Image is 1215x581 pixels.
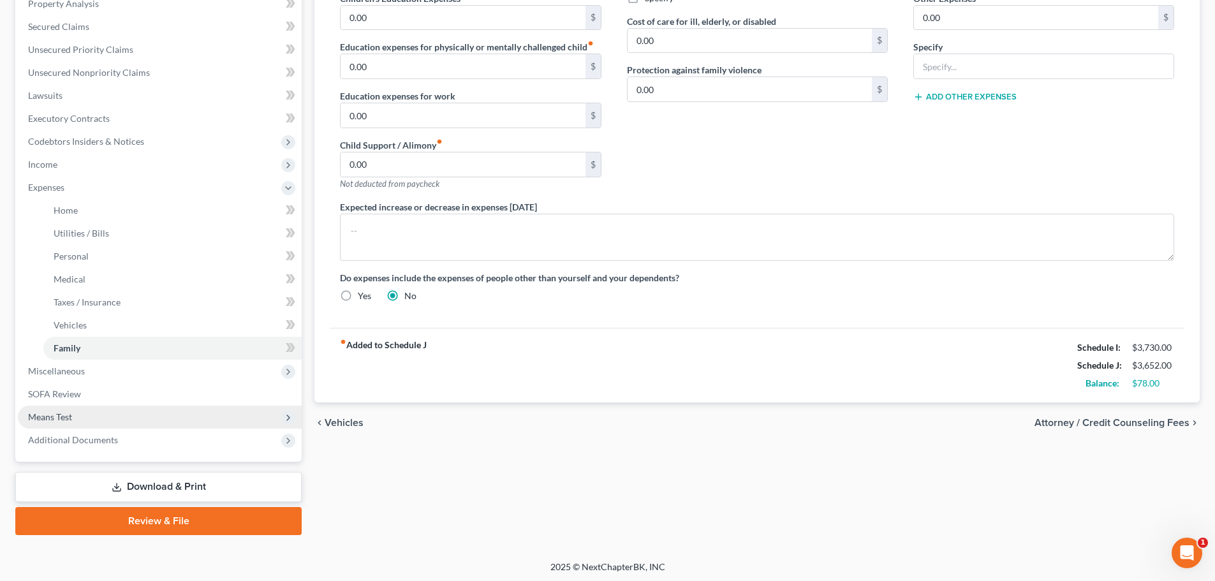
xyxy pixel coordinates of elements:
span: Personal [54,251,89,261]
span: Family [54,342,80,353]
button: Attorney / Credit Counseling Fees chevron_right [1035,418,1200,428]
strong: Added to Schedule J [340,339,427,392]
input: -- [341,103,585,128]
a: Personal [43,245,302,268]
span: Expenses [28,182,64,193]
a: Taxes / Insurance [43,291,302,314]
label: Expected increase or decrease in expenses [DATE] [340,200,537,214]
input: -- [628,29,872,53]
input: -- [628,77,872,101]
a: Executory Contracts [18,107,302,130]
span: Attorney / Credit Counseling Fees [1035,418,1189,428]
i: fiber_manual_record [587,40,594,47]
input: Specify... [914,54,1174,78]
a: Download & Print [15,472,302,502]
a: Home [43,199,302,222]
a: Family [43,337,302,360]
label: Do expenses include the expenses of people other than yourself and your dependents? [340,271,1174,284]
button: Add Other Expenses [913,92,1017,102]
label: Cost of care for ill, elderly, or disabled [627,15,776,28]
input: -- [914,6,1158,30]
i: fiber_manual_record [436,138,443,145]
label: Education expenses for work [340,89,455,103]
input: -- [341,6,585,30]
i: fiber_manual_record [340,339,346,345]
span: Means Test [28,411,72,422]
span: Unsecured Nonpriority Claims [28,67,150,78]
span: Codebtors Insiders & Notices [28,136,144,147]
span: Utilities / Bills [54,228,109,239]
span: Income [28,159,57,170]
div: $ [1158,6,1174,30]
label: No [404,290,416,302]
a: Vehicles [43,314,302,337]
span: SOFA Review [28,388,81,399]
div: $78.00 [1132,377,1174,390]
div: $ [585,6,601,30]
span: Not deducted from paycheck [340,179,439,189]
label: Yes [358,290,371,302]
span: Vehicles [325,418,364,428]
span: Executory Contracts [28,113,110,124]
div: $ [585,54,601,78]
a: SOFA Review [18,383,302,406]
iframe: Intercom live chat [1172,538,1202,568]
a: Secured Claims [18,15,302,38]
input: -- [341,152,585,177]
strong: Schedule I: [1077,342,1121,353]
span: Lawsuits [28,90,63,101]
span: Vehicles [54,320,87,330]
i: chevron_left [314,418,325,428]
span: 1 [1198,538,1208,548]
span: Taxes / Insurance [54,297,121,307]
div: $ [872,29,887,53]
div: $ [585,103,601,128]
span: Additional Documents [28,434,118,445]
div: $ [585,152,601,177]
a: Lawsuits [18,84,302,107]
div: $ [872,77,887,101]
strong: Balance: [1086,378,1119,388]
label: Child Support / Alimony [340,138,443,152]
a: Review & File [15,507,302,535]
span: Secured Claims [28,21,89,32]
strong: Schedule J: [1077,360,1122,371]
span: Home [54,205,78,216]
input: -- [341,54,585,78]
button: chevron_left Vehicles [314,418,364,428]
div: $3,730.00 [1132,341,1174,354]
a: Medical [43,268,302,291]
label: Specify [913,40,943,54]
span: Unsecured Priority Claims [28,44,133,55]
label: Education expenses for physically or mentally challenged child [340,40,594,54]
div: $3,652.00 [1132,359,1174,372]
i: chevron_right [1189,418,1200,428]
a: Utilities / Bills [43,222,302,245]
span: Medical [54,274,85,284]
label: Protection against family violence [627,63,762,77]
a: Unsecured Nonpriority Claims [18,61,302,84]
a: Unsecured Priority Claims [18,38,302,61]
span: Miscellaneous [28,365,85,376]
